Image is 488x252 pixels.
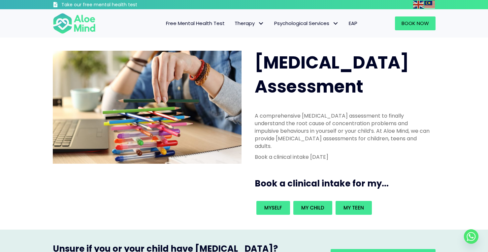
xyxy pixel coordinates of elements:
[256,201,290,215] a: Myself
[274,20,339,27] span: Psychological Services
[166,20,225,27] span: Free Mental Health Test
[349,20,357,27] span: EAP
[395,16,436,30] a: Book Now
[336,201,372,215] a: My teen
[255,112,432,150] p: A comprehensive [MEDICAL_DATA] assessment to finally understand the root cause of concentration p...
[256,19,266,28] span: Therapy: submenu
[424,1,436,8] a: Malay
[464,229,478,244] a: Whatsapp
[413,1,424,8] a: English
[235,20,264,27] span: Therapy
[269,16,344,30] a: Psychological ServicesPsychological Services: submenu
[255,199,432,216] div: Book an intake for my...
[255,50,409,98] span: [MEDICAL_DATA] Assessment
[53,51,242,164] img: Aloe Mind Malaysia | Mental Healthcare Services in Malaysia and Singapore
[61,2,173,8] h3: Take our free mental health test
[161,16,230,30] a: Free Mental Health Test
[344,16,362,30] a: EAP
[255,153,432,161] p: Book a clinical intake [DATE]
[301,204,324,211] span: My child
[53,13,96,34] img: Aloe mind Logo
[343,204,364,211] span: My teen
[104,16,362,30] nav: Menu
[230,16,269,30] a: TherapyTherapy: submenu
[424,1,435,9] img: ms
[53,2,173,9] a: Take our free mental health test
[293,201,332,215] a: My child
[402,20,429,27] span: Book Now
[255,178,438,189] h3: Book a clinical intake for my...
[264,204,282,211] span: Myself
[331,19,341,28] span: Psychological Services: submenu
[413,1,424,9] img: en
